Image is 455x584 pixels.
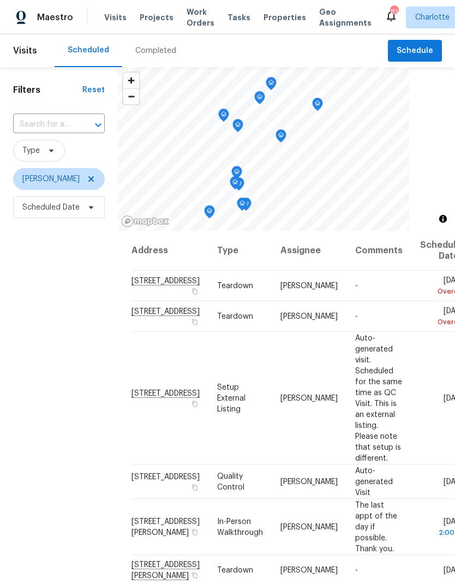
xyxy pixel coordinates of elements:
[254,91,265,108] div: Map marker
[280,567,338,574] span: [PERSON_NAME]
[217,472,244,491] span: Quality Control
[217,567,253,574] span: Teardown
[22,174,80,184] span: [PERSON_NAME]
[390,7,398,17] div: 81
[218,109,229,126] div: Map marker
[104,12,127,23] span: Visits
[13,85,82,96] h1: Filters
[237,198,248,214] div: Map marker
[355,501,397,552] span: The last appt of the day if possible. Thank you.
[190,398,200,408] button: Copy Address
[397,44,433,58] span: Schedule
[319,7,372,28] span: Geo Assignments
[276,129,286,146] div: Map marker
[217,383,246,413] span: Setup External Listing
[22,202,80,213] span: Scheduled Date
[204,205,215,222] div: Map marker
[280,523,338,531] span: [PERSON_NAME]
[355,313,358,320] span: -
[13,39,37,63] span: Visits
[190,317,200,327] button: Copy Address
[190,287,200,296] button: Copy Address
[187,7,214,28] span: Work Orders
[13,116,74,133] input: Search for an address...
[68,45,109,56] div: Scheduled
[280,394,338,402] span: [PERSON_NAME]
[217,313,253,320] span: Teardown
[280,478,338,485] span: [PERSON_NAME]
[123,73,139,88] button: Zoom in
[190,482,200,492] button: Copy Address
[208,231,272,271] th: Type
[312,98,323,115] div: Map marker
[230,176,241,193] div: Map marker
[355,334,402,462] span: Auto-generated visit. Scheduled for the same time as QC Visit. This is an external listing. Pleas...
[346,231,411,271] th: Comments
[140,12,173,23] span: Projects
[131,231,208,271] th: Address
[440,213,446,225] span: Toggle attribution
[280,313,338,320] span: [PERSON_NAME]
[272,231,346,271] th: Assignee
[217,282,253,290] span: Teardown
[266,77,277,94] div: Map marker
[91,117,106,133] button: Open
[355,567,358,574] span: -
[190,527,200,537] button: Copy Address
[135,45,176,56] div: Completed
[190,570,200,580] button: Copy Address
[82,85,105,96] div: Reset
[22,145,40,156] span: Type
[217,517,263,536] span: In-Person Walkthrough
[231,166,242,183] div: Map marker
[280,282,338,290] span: [PERSON_NAME]
[118,67,409,231] canvas: Map
[121,215,169,228] a: Mapbox homepage
[37,12,73,23] span: Maestro
[131,473,200,480] span: [STREET_ADDRESS]
[131,517,200,536] span: [STREET_ADDRESS][PERSON_NAME]
[123,89,139,104] span: Zoom out
[388,40,442,62] button: Schedule
[355,467,393,496] span: Auto-generated Visit
[264,12,306,23] span: Properties
[436,212,450,225] button: Toggle attribution
[355,282,358,290] span: -
[228,14,250,21] span: Tasks
[415,12,450,23] span: Charlotte
[232,119,243,136] div: Map marker
[123,88,139,104] button: Zoom out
